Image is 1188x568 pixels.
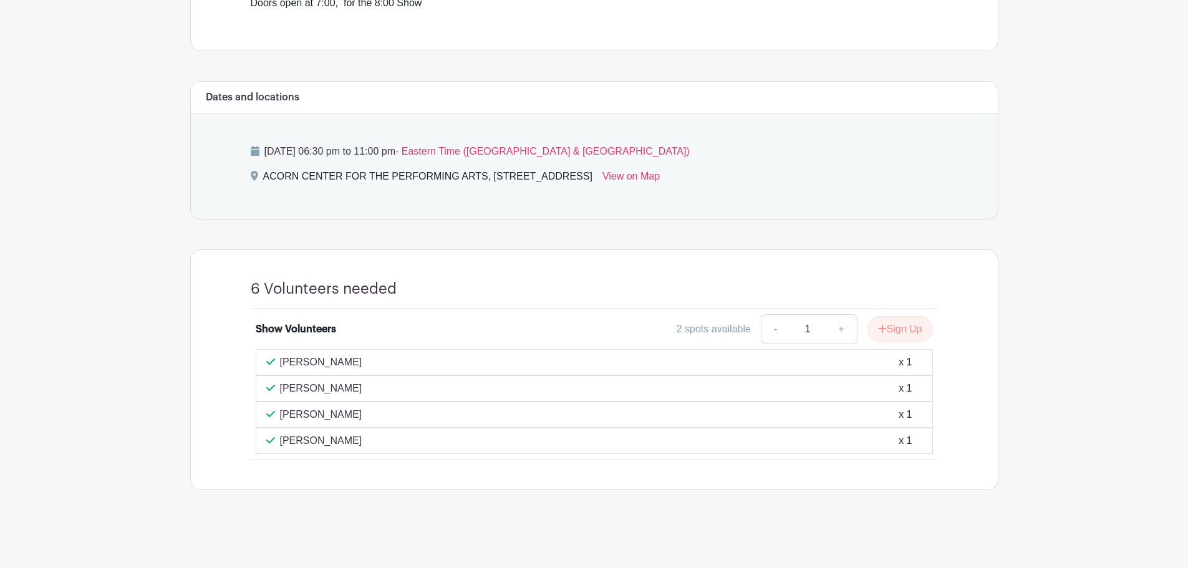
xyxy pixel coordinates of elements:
div: x 1 [899,381,912,396]
a: + [826,314,857,344]
a: View on Map [602,169,660,189]
span: - Eastern Time ([GEOGRAPHIC_DATA] & [GEOGRAPHIC_DATA]) [395,146,690,156]
p: [PERSON_NAME] [280,407,362,422]
div: x 1 [899,433,912,448]
div: Show Volunteers [256,322,336,337]
div: x 1 [899,355,912,370]
div: x 1 [899,407,912,422]
button: Sign Up [867,316,933,342]
h4: 6 Volunteers needed [251,280,397,298]
h6: Dates and locations [206,92,299,103]
p: [PERSON_NAME] [280,433,362,448]
a: - [761,314,790,344]
div: ACORN CENTER FOR THE PERFORMING ARTS, [STREET_ADDRESS] [263,169,592,189]
p: [PERSON_NAME] [280,355,362,370]
p: [DATE] 06:30 pm to 11:00 pm [251,144,938,159]
div: 2 spots available [677,322,751,337]
p: [PERSON_NAME] [280,381,362,396]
